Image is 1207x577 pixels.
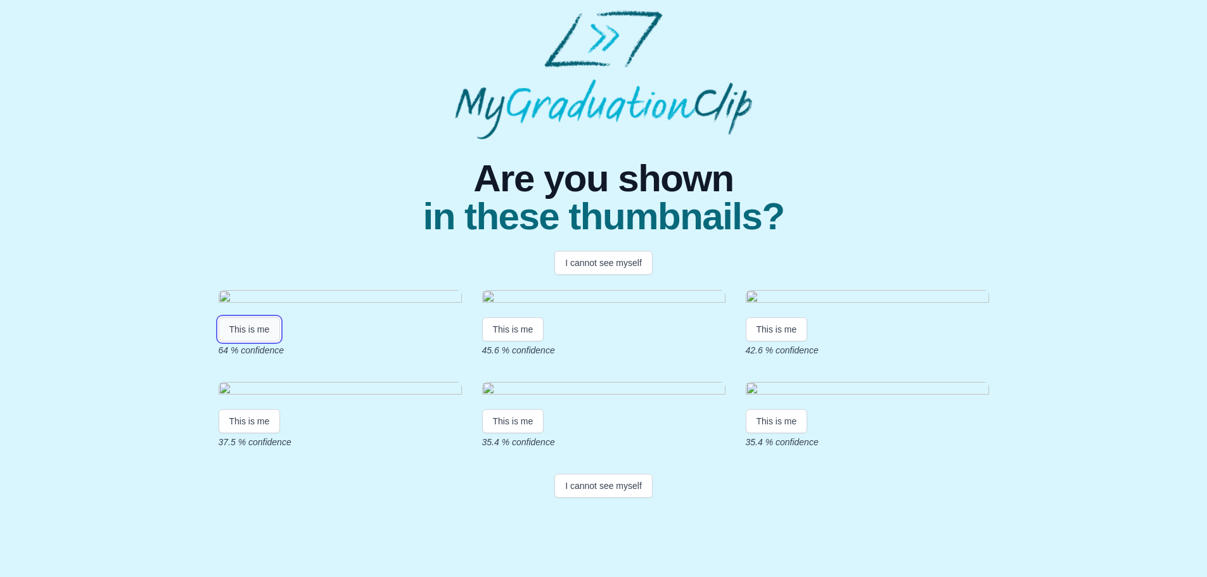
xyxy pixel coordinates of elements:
img: bd3992b002e43eaabc9a4ad28b00fb5cb8aead8a.gif [746,290,989,307]
span: in these thumbnails? [423,198,784,236]
p: 42.6 % confidence [746,344,989,357]
p: 35.4 % confidence [746,436,989,448]
img: dc523f0d46e4ce3e217c9f9b26282f75ef394614.gif [482,290,725,307]
button: This is me [219,409,281,433]
button: This is me [219,317,281,341]
button: This is me [746,317,808,341]
span: Are you shown [423,160,784,198]
p: 37.5 % confidence [219,436,462,448]
img: a24afd3ca6a0d53fb11435177289aaee13198d84.gif [746,382,989,399]
img: 8d556e61d1aa537a2aa322f7a92df16254504d4e.gif [219,290,462,307]
p: 64 % confidence [219,344,462,357]
p: 45.6 % confidence [482,344,725,357]
button: This is me [482,317,544,341]
button: I cannot see myself [554,251,653,275]
button: This is me [482,409,544,433]
p: 35.4 % confidence [482,436,725,448]
button: I cannot see myself [554,474,653,498]
button: This is me [746,409,808,433]
img: 1fa727360176eba798688745460a5168f3f86524.gif [482,382,725,399]
img: a1046ac4813bee155d72823e7c980058fa8b232e.gif [219,382,462,399]
img: MyGraduationClip [455,10,751,139]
